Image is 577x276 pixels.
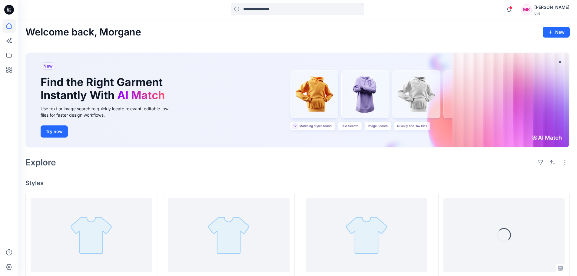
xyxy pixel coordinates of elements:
button: Try now [41,125,68,138]
div: Use text or image search to quickly locate relevant, editable .bw files for faster design workflows. [41,105,177,118]
span: AI Match [117,88,165,102]
h2: Welcome back, Morgane [25,27,141,38]
h1: Find the Right Garment Instantly With [41,76,168,102]
span: New [43,62,53,70]
h2: Explore [25,158,56,167]
button: New [543,27,570,38]
div: Elis [534,11,569,15]
div: [PERSON_NAME] [534,4,569,11]
h4: Styles [25,179,570,187]
div: MK [521,4,532,15]
a: WW2WW Jacket [306,198,427,273]
a: jktLadieF792-1 [168,198,289,273]
a: H748 [31,198,152,273]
